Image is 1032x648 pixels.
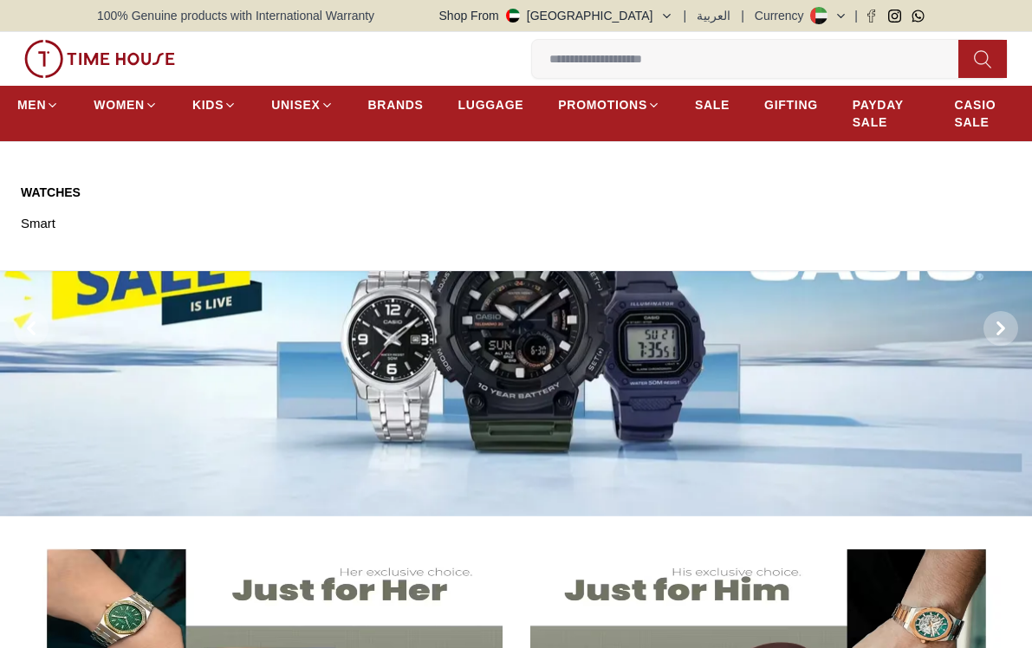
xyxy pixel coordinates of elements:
[954,89,1015,138] a: CASIO SALE
[684,7,687,24] span: |
[192,96,224,113] span: KIDS
[558,96,647,113] span: PROMOTIONS
[24,40,175,78] img: ...
[458,96,524,113] span: LUGGAGE
[695,96,730,113] span: SALE
[888,10,901,23] a: Instagram
[271,96,320,113] span: UNISEX
[21,184,145,201] a: Watches
[97,7,374,24] span: 100% Genuine products with International Warranty
[764,89,818,120] a: GIFTING
[853,96,920,131] span: PAYDAY SALE
[954,96,1015,131] span: CASIO SALE
[506,9,520,23] img: United Arab Emirates
[755,7,811,24] div: Currency
[368,96,424,113] span: BRANDS
[912,10,925,23] a: Whatsapp
[17,96,46,113] span: MEN
[17,89,59,120] a: MEN
[558,89,660,120] a: PROMOTIONS
[439,7,673,24] button: Shop From[GEOGRAPHIC_DATA]
[368,89,424,120] a: BRANDS
[741,7,744,24] span: |
[21,211,145,236] a: Smart
[853,89,920,138] a: PAYDAY SALE
[697,7,730,24] button: العربية
[94,96,145,113] span: WOMEN
[271,89,333,120] a: UNISEX
[458,89,524,120] a: LUGGAGE
[695,89,730,120] a: SALE
[854,7,858,24] span: |
[865,10,878,23] a: Facebook
[764,96,818,113] span: GIFTING
[192,89,237,120] a: KIDS
[94,89,158,120] a: WOMEN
